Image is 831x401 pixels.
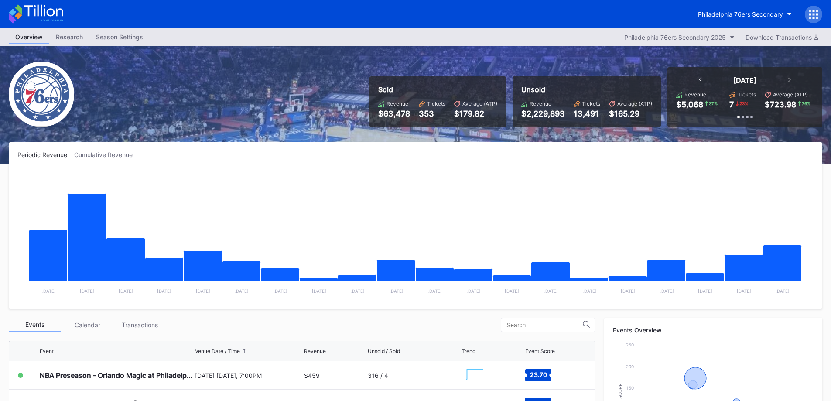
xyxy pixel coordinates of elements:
text: [DATE] [389,288,404,294]
div: $5,068 [676,100,703,109]
div: $165.29 [609,109,652,118]
button: Philadelphia 76ers Secondary [691,6,798,22]
text: [DATE] [273,288,287,294]
div: Revenue [304,348,326,354]
div: Periodic Revenue [17,151,74,158]
text: 150 [626,385,634,391]
div: Revenue [386,100,408,107]
div: NBA Preseason - Orlando Magic at Philadelphia 76ers [40,371,193,380]
div: Tickets [427,100,445,107]
div: Sold [378,85,497,94]
text: [DATE] [157,288,171,294]
text: 200 [626,364,634,369]
text: [DATE] [312,288,326,294]
div: Cumulative Revenue [74,151,140,158]
button: Download Transactions [741,31,822,43]
text: [DATE] [698,288,712,294]
div: $2,229,893 [521,109,565,118]
text: 250 [626,342,634,347]
div: Average (ATP) [617,100,652,107]
div: Philadelphia 76ers Secondary [698,10,783,18]
div: Transactions [113,318,166,332]
div: 13,491 [574,109,600,118]
div: Unsold / Sold [368,348,400,354]
div: 316 / 4 [368,372,388,379]
div: Philadelphia 76ers Secondary 2025 [624,34,726,41]
text: [DATE] [737,288,751,294]
div: Venue Date / Time [195,348,240,354]
div: 7 [729,100,734,109]
div: Season Settings [89,31,150,43]
div: 37 % [708,100,718,107]
a: Overview [9,31,49,44]
a: Season Settings [89,31,150,44]
text: 23.70 [530,371,547,378]
div: Event Score [525,348,555,354]
div: Events [9,318,61,332]
div: Revenue [684,91,706,98]
text: [DATE] [427,288,442,294]
div: [DATE] [733,76,756,85]
img: Philadelphia_76ers.png [9,62,74,127]
div: Events Overview [613,326,814,334]
div: Event [40,348,54,354]
a: Research [49,31,89,44]
text: [DATE] [544,288,558,294]
div: Trend [462,348,475,354]
div: Unsold [521,85,652,94]
text: [DATE] [466,288,481,294]
text: [DATE] [234,288,249,294]
div: Research [49,31,89,43]
div: 76 % [801,100,811,107]
text: [DATE] [196,288,210,294]
svg: Chart title [462,364,488,386]
text: [DATE] [350,288,365,294]
div: Tickets [582,100,600,107]
div: $723.98 [765,100,796,109]
div: Calendar [61,318,113,332]
div: Revenue [530,100,551,107]
text: [DATE] [660,288,674,294]
text: [DATE] [505,288,519,294]
text: [DATE] [80,288,94,294]
div: Average (ATP) [462,100,497,107]
div: 353 [419,109,445,118]
svg: Chart title [17,169,814,300]
input: Search [506,322,583,329]
text: [DATE] [582,288,597,294]
text: [DATE] [621,288,635,294]
div: Download Transactions [746,34,818,41]
div: 23 % [739,100,749,107]
text: [DATE] [119,288,133,294]
div: Average (ATP) [773,91,808,98]
div: $63,478 [378,109,410,118]
div: Tickets [738,91,756,98]
div: [DATE] [DATE], 7:00PM [195,372,302,379]
button: Philadelphia 76ers Secondary 2025 [620,31,739,43]
text: [DATE] [775,288,790,294]
div: $459 [304,372,320,379]
div: $179.82 [454,109,497,118]
text: [DATE] [41,288,56,294]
